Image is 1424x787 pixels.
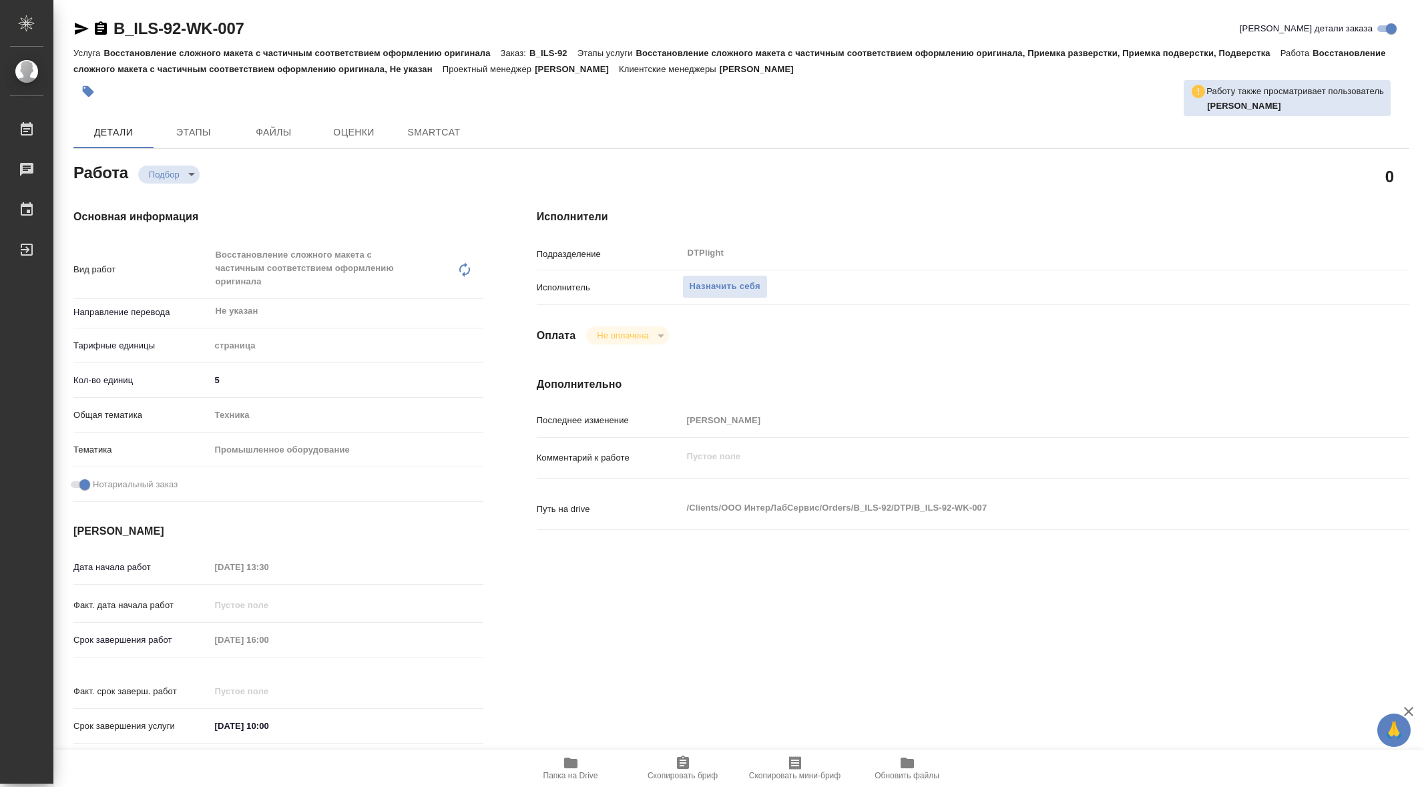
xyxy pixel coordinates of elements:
[402,124,466,141] span: SmartCat
[537,376,1409,392] h4: Дополнительно
[593,330,652,341] button: Не оплачена
[749,771,841,780] span: Скопировать мини-бриф
[73,21,89,37] button: Скопировать ссылку для ЯМессенджера
[210,370,483,390] input: ✎ Введи что-нибудь
[113,19,244,37] a: B_ILS-92-WK-007
[537,328,576,344] h4: Оплата
[1206,85,1384,98] p: Работу также просматривает пользователь
[73,443,210,457] p: Тематика
[138,166,200,184] div: Подбор
[515,750,627,787] button: Папка на Drive
[73,48,103,58] p: Услуга
[73,409,210,422] p: Общая тематика
[103,48,500,58] p: Восстановление сложного макета с частичным соответствием оформлению оригинала
[210,682,327,701] input: Пустое поле
[93,478,178,491] span: Нотариальный заказ
[73,77,103,106] button: Добавить тэг
[73,599,210,612] p: Факт. дата начала работ
[210,716,327,736] input: ✎ Введи что-нибудь
[242,124,306,141] span: Файлы
[1377,714,1411,747] button: 🙏
[501,48,529,58] p: Заказ:
[537,414,682,427] p: Последнее изменение
[682,497,1337,519] textarea: /Clients/ООО ИнтерЛабСервис/Orders/B_ILS-92/DTP/B_ILS-92-WK-007
[93,21,109,37] button: Скопировать ссылку
[73,374,210,387] p: Кол-во единиц
[210,630,327,649] input: Пустое поле
[210,334,483,357] div: страница
[73,633,210,647] p: Срок завершения работ
[535,64,619,74] p: [PERSON_NAME]
[73,561,210,574] p: Дата начала работ
[73,160,128,184] h2: Работа
[537,281,682,294] p: Исполнитель
[648,771,718,780] span: Скопировать бриф
[73,209,483,225] h4: Основная информация
[875,771,939,780] span: Обновить файлы
[322,124,386,141] span: Оценки
[1383,716,1405,744] span: 🙏
[1280,48,1313,58] p: Работа
[537,248,682,261] p: Подразделение
[81,124,146,141] span: Детали
[73,720,210,733] p: Срок завершения услуги
[210,557,327,577] input: Пустое поле
[586,326,668,344] div: Подбор
[145,169,184,180] button: Подбор
[1385,165,1394,188] h2: 0
[210,595,327,615] input: Пустое поле
[73,523,483,539] h4: [PERSON_NAME]
[73,263,210,276] p: Вид работ
[162,124,226,141] span: Этапы
[636,48,1280,58] p: Восстановление сложного макета с частичным соответствием оформлению оригинала, Приемка разверстки...
[690,279,760,294] span: Назначить себя
[537,209,1409,225] h4: Исполнители
[739,750,851,787] button: Скопировать мини-бриф
[720,64,804,74] p: [PERSON_NAME]
[1207,99,1384,113] p: Архипова Екатерина
[529,48,577,58] p: B_ILS-92
[537,451,682,465] p: Комментарий к работе
[627,750,739,787] button: Скопировать бриф
[577,48,636,58] p: Этапы услуги
[73,339,210,352] p: Тарифные единицы
[73,685,210,698] p: Факт. срок заверш. работ
[1207,101,1281,111] b: [PERSON_NAME]
[73,306,210,319] p: Направление перевода
[682,411,1337,430] input: Пустое поле
[619,64,720,74] p: Клиентские менеджеры
[682,275,768,298] button: Назначить себя
[1240,22,1373,35] span: [PERSON_NAME] детали заказа
[210,439,483,461] div: Промышленное оборудование
[851,750,963,787] button: Обновить файлы
[443,64,535,74] p: Проектный менеджер
[543,771,598,780] span: Папка на Drive
[537,503,682,516] p: Путь на drive
[210,404,483,427] div: Техника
